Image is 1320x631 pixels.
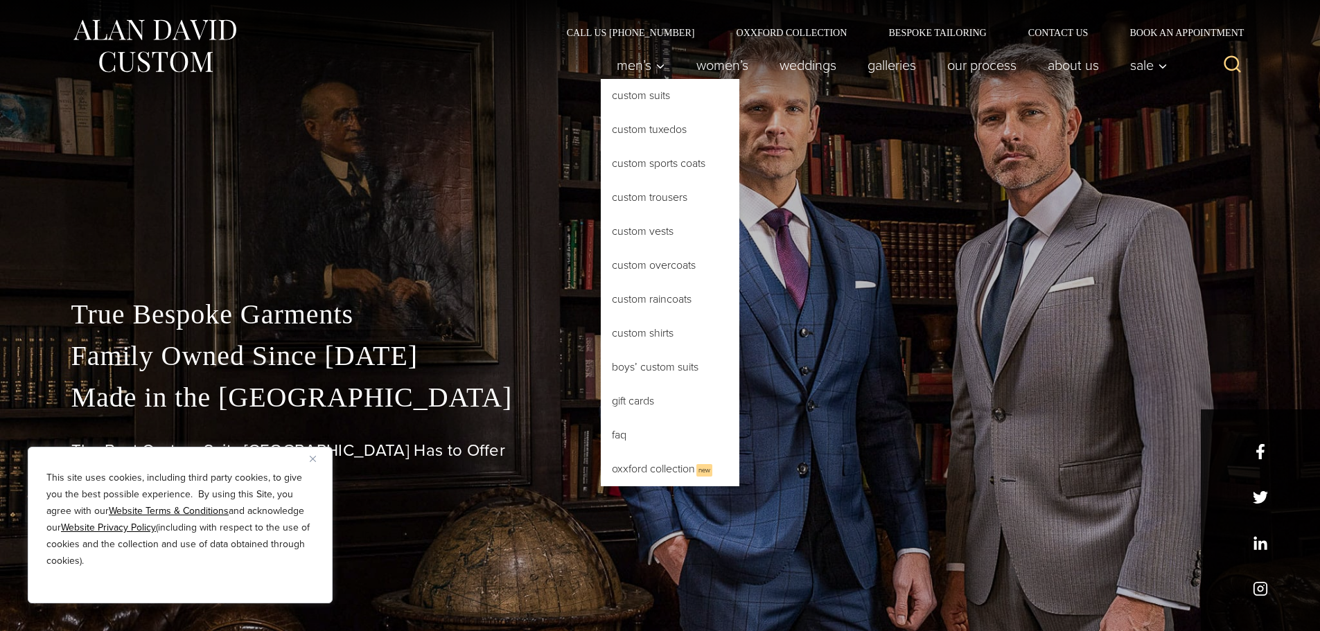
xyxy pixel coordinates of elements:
[764,51,852,79] a: weddings
[601,113,739,146] a: Custom Tuxedos
[601,452,739,486] a: Oxxford CollectionNew
[601,79,739,112] a: Custom Suits
[601,147,739,180] a: Custom Sports Coats
[71,441,1249,461] h1: The Best Custom Suits [GEOGRAPHIC_DATA] Has to Offer
[310,456,316,462] img: Close
[61,520,156,535] a: Website Privacy Policy
[601,350,739,384] a: Boys’ Custom Suits
[601,317,739,350] a: Custom Shirts
[680,51,764,79] a: Women’s
[715,28,868,37] a: Oxxford Collection
[868,28,1007,37] a: Bespoke Tailoring
[696,464,712,477] span: New
[601,283,739,316] a: Custom Raincoats
[546,28,716,37] a: Call Us [PHONE_NUMBER]
[601,249,739,282] a: Custom Overcoats
[1130,58,1168,72] span: Sale
[71,294,1249,418] p: True Bespoke Garments Family Owned Since [DATE] Made in the [GEOGRAPHIC_DATA]
[71,15,238,77] img: Alan David Custom
[601,51,1174,79] nav: Primary Navigation
[1216,48,1249,82] button: View Search Form
[601,181,739,214] a: Custom Trousers
[546,28,1249,37] nav: Secondary Navigation
[601,215,739,248] a: Custom Vests
[617,58,665,72] span: Men’s
[852,51,931,79] a: Galleries
[931,51,1032,79] a: Our Process
[109,504,229,518] a: Website Terms & Conditions
[1032,51,1114,79] a: About Us
[310,450,326,467] button: Close
[1007,28,1109,37] a: Contact Us
[601,384,739,418] a: Gift Cards
[46,470,314,569] p: This site uses cookies, including third party cookies, to give you the best possible experience. ...
[601,418,739,452] a: FAQ
[1109,28,1249,37] a: Book an Appointment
